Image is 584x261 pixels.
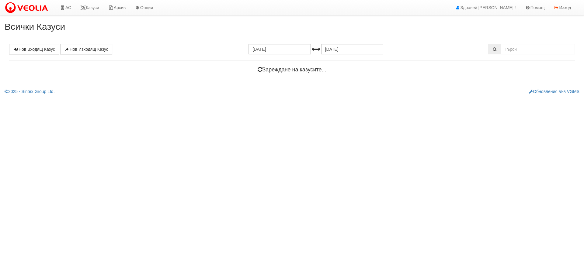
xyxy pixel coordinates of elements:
[9,44,59,54] a: Нов Входящ Казус
[60,44,112,54] a: Нов Изходящ Казус
[501,44,575,54] input: Търсене по Идентификатор, Бл/Вх/Ап, Тип, Описание, Моб. Номер, Имейл, Файл, Коментар,
[5,89,55,94] a: 2025 - Sintex Group Ltd.
[9,67,575,73] h4: Зареждане на казусите...
[5,2,51,14] img: VeoliaLogo.png
[529,89,579,94] a: Обновления във VGMS
[5,22,579,32] h2: Всички Казуси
